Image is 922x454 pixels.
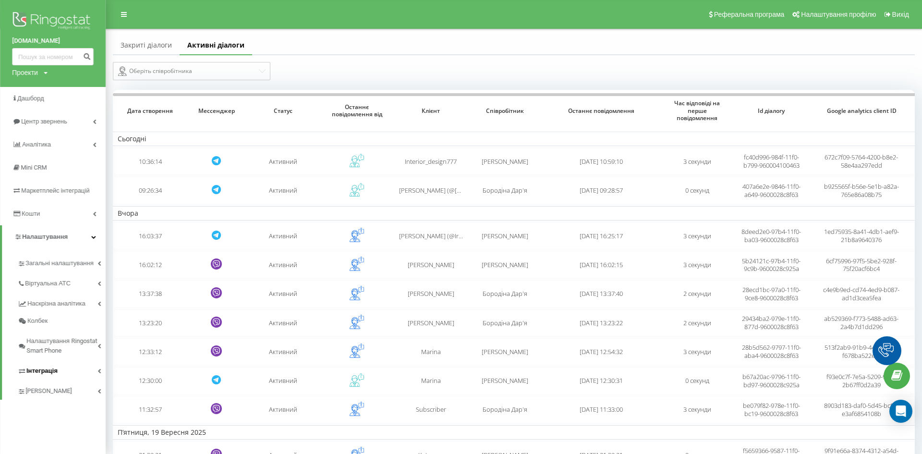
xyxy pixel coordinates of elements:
span: Віртуальна АТС [25,279,71,288]
span: Маркетплейс інтеграцій [21,187,90,194]
td: 16:02:12 [113,251,187,278]
span: 672c7f09-5764-4200-b8e2-58e4aa297edd [825,153,898,170]
td: 12:33:12 [113,338,187,365]
img: Ringostat logo [12,10,94,34]
a: [PERSON_NAME] [17,380,106,400]
span: [DATE] 13:37:40 [580,289,623,298]
span: [DATE] 09:28:57 [580,186,623,195]
span: Бородіна Дар'я [483,405,527,414]
a: Наскрізна аналітика [17,292,106,312]
td: 13:23:20 [113,309,187,336]
a: Активні діалоги [180,36,252,55]
td: 10:36:14 [113,148,187,175]
td: Активний [246,338,320,365]
span: [DATE] 13:23:22 [580,319,623,327]
span: Бородіна Дар'я [483,319,527,327]
span: b925565f-b56e-5e1b-a82a-765e86a08b75 [824,182,899,199]
td: 12:30:00 [113,367,187,394]
span: Колбек [27,316,48,326]
span: [PERSON_NAME] [408,289,454,298]
span: Загальні налаштування [25,258,94,268]
span: Останнє повідомлення [552,107,650,115]
span: 513f2ab9-91b9-44d8-8f10-f678ba522e4f [825,343,898,360]
a: Загальні налаштування [17,252,106,272]
span: Останнє повідомлення від [328,103,386,118]
td: 2 секунди [660,281,734,307]
td: П’ятниця, 19 Вересня 2025 [113,425,915,440]
td: Активний [246,222,320,249]
a: Налаштування [2,225,106,248]
span: be079f82-978e-11f0-bc19-9600028c8f63 [743,401,800,418]
span: [PERSON_NAME] [482,157,528,166]
span: Вихід [892,11,909,18]
span: 6cf75996-97f5-5be2-928f-75f20acf6bc4 [826,257,897,273]
span: [DATE] 12:54:32 [580,347,623,356]
td: 3 секунди [660,396,734,423]
span: [PERSON_NAME] [408,260,454,269]
span: [DATE] 10:59:10 [580,157,623,166]
span: Кошти [22,210,40,217]
span: Час відповіді на перше повідомлення [668,99,727,122]
a: Колбек [17,312,106,330]
svg: Viber [211,403,222,414]
span: Subscriber [416,405,446,414]
span: Interior_design777 [405,157,457,166]
td: 3 секунди [660,148,734,175]
span: Marina [421,376,441,385]
td: 3 секунди [660,222,734,249]
span: 8903d183-daf0-5d45-bc8e-e3af6854108b [824,401,899,418]
span: 1ed75935-8a41-4db1-aef9-21b8a9640376 [824,227,899,244]
span: Налаштування профілю [801,11,876,18]
span: 28b5d562-9797-11f0-aba4-9600028c8f63 [742,343,801,360]
span: [PERSON_NAME] [408,319,454,327]
span: Google analytics client ID [818,107,905,115]
span: Дата створення [121,107,179,115]
span: Id діалогу [742,107,801,115]
span: 29434ba2-979e-11f0-877d-9600028c8f63 [742,314,801,331]
td: 0 секунд [660,177,734,204]
input: Пошук за номером [12,48,94,65]
span: Бородіна Дар'я [483,186,527,195]
svg: Viber [211,317,222,328]
span: [PERSON_NAME] [482,260,528,269]
td: Вчора [113,206,915,221]
span: Marina [421,347,441,356]
span: Аналiтика [22,141,51,148]
span: 28ecd1bc-97a0-11f0-9ce8-9600028c8f63 [742,285,801,302]
div: Проекти [12,68,38,77]
span: Клієнт [402,107,460,115]
span: [DATE] 11:33:00 [580,405,623,414]
td: 2 секунди [660,309,734,336]
td: 16:03:37 [113,222,187,249]
span: 5b24121c-97b4-11f0-9c9b-9600028c925a [742,257,801,273]
span: Наскрізна аналітика [27,299,85,308]
a: Інтеграція [17,359,106,380]
span: c4e9b9ed-cd74-4ed9-b087-ad1d3cea5fea [823,285,899,302]
span: Співробітник [476,107,534,115]
span: Центр звернень [21,118,67,125]
td: Активний [246,177,320,204]
svg: Viber [211,345,222,356]
td: 11:32:57 [113,396,187,423]
span: [DATE] 12:30:31 [580,376,623,385]
span: fc40d996-984f-11f0-b799-960004100463 [743,153,800,170]
span: Мессенджер [194,107,239,115]
td: 09:26:34 [113,177,187,204]
span: [PERSON_NAME] (@IrynaTy) Ty [399,232,485,240]
a: [DOMAIN_NAME] [12,36,94,46]
span: Реферальна програма [714,11,785,18]
td: 3 секунди [660,338,734,365]
span: Бородіна Дар'я [483,289,527,298]
span: Статус [254,107,312,115]
div: Оберіть співробітника [118,65,257,77]
svg: Viber [211,258,222,270]
a: Віртуальна АТС [17,272,106,292]
span: [PERSON_NAME] [482,232,528,240]
span: f93e0c7f-7e5a-5209-9f0a-2b67ff0d2a39 [826,372,897,389]
span: [DATE] 16:02:15 [580,260,623,269]
svg: Viber [211,287,222,298]
td: 3 секунди [660,251,734,278]
span: [PERSON_NAME] [25,386,72,396]
a: Налаштування Ringostat Smart Phone [17,330,106,359]
span: [PERSON_NAME] [482,347,528,356]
